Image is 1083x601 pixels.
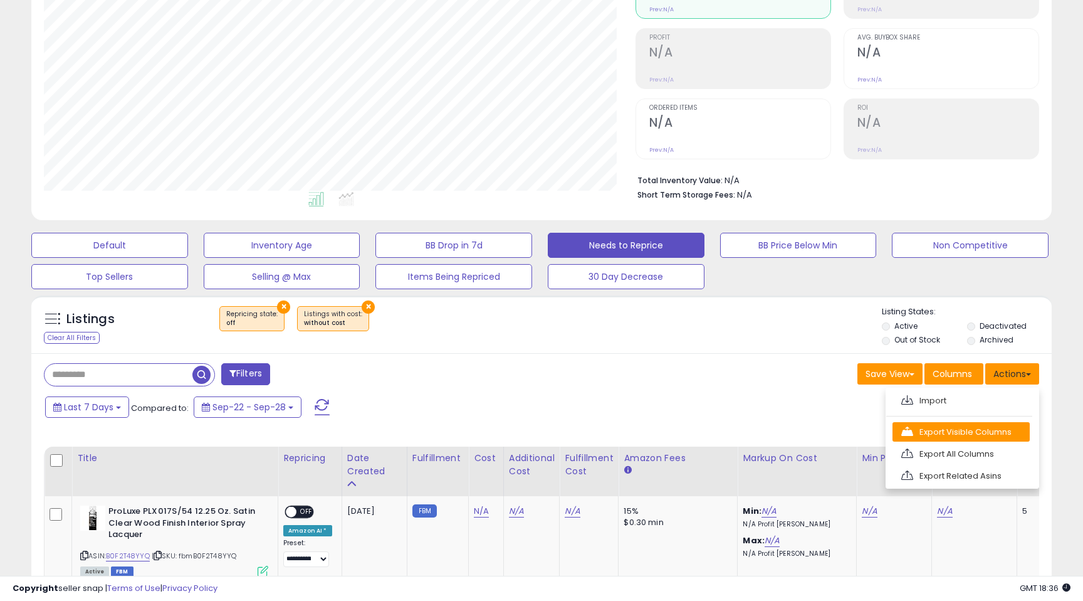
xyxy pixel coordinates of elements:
[743,505,761,517] b: Min:
[347,452,402,478] div: Date Created
[64,401,113,413] span: Last 7 Days
[637,172,1030,187] li: N/A
[894,334,940,345] label: Out of Stock
[857,45,1039,62] h2: N/A
[212,401,286,413] span: Sep-22 - Sep-28
[221,363,270,385] button: Filters
[857,105,1039,112] span: ROI
[857,35,1039,41] span: Avg. Buybox Share
[765,535,780,547] a: N/A
[892,233,1049,258] button: Non Competitive
[304,309,362,328] span: Listings with cost :
[624,506,728,517] div: 15%
[862,452,926,465] div: Min Price
[761,505,777,518] a: N/A
[107,582,160,594] a: Terms of Use
[857,115,1039,132] h2: N/A
[226,319,278,327] div: off
[13,583,217,595] div: seller snap | |
[31,233,188,258] button: Default
[649,105,830,112] span: Ordered Items
[283,525,332,536] div: Amazon AI *
[347,506,397,517] div: [DATE]
[226,309,278,328] span: Repricing state :
[743,550,847,558] p: N/A Profit [PERSON_NAME]
[980,321,1027,331] label: Deactivated
[362,300,375,314] button: ×
[649,146,674,154] small: Prev: N/A
[894,321,918,331] label: Active
[637,189,735,200] b: Short Term Storage Fees:
[296,507,317,518] span: OFF
[283,452,337,465] div: Repricing
[980,334,1013,345] label: Archived
[892,391,1030,410] a: Import
[892,444,1030,464] a: Export All Columns
[862,505,877,518] a: N/A
[720,233,877,258] button: BB Price Below Min
[80,506,105,531] img: 41WYvlyAhuL._SL40_.jpg
[624,452,732,465] div: Amazon Fees
[565,452,613,478] div: Fulfillment Cost
[304,319,362,327] div: without cost
[649,6,674,13] small: Prev: N/A
[375,233,532,258] button: BB Drop in 7d
[474,505,489,518] a: N/A
[283,539,332,567] div: Preset:
[13,582,58,594] strong: Copyright
[892,422,1030,442] a: Export Visible Columns
[743,535,765,546] b: Max:
[857,76,882,83] small: Prev: N/A
[548,264,704,289] button: 30 Day Decrease
[162,582,217,594] a: Privacy Policy
[565,505,580,518] a: N/A
[1020,582,1070,594] span: 2025-10-6 18:36 GMT
[204,264,360,289] button: Selling @ Max
[882,306,1051,318] p: Listing States:
[375,264,532,289] button: Items Being Repriced
[649,45,830,62] h2: N/A
[204,233,360,258] button: Inventory Age
[857,363,923,385] button: Save View
[924,363,983,385] button: Columns
[857,146,882,154] small: Prev: N/A
[985,363,1039,385] button: Actions
[1022,506,1061,517] div: 5
[937,505,952,518] a: N/A
[624,465,631,476] small: Amazon Fees.
[106,551,150,561] a: B0F2T48YYQ
[649,115,830,132] h2: N/A
[108,506,261,544] b: ProLuxe PLX017S/54 12.25 Oz. Satin Clear Wood Finish Interior Spray Lacquer
[31,264,188,289] button: Top Sellers
[857,6,882,13] small: Prev: N/A
[66,311,115,328] h5: Listings
[77,452,273,465] div: Title
[624,517,728,528] div: $0.30 min
[738,447,857,496] th: The percentage added to the cost of goods (COGS) that forms the calculator for Min & Max prices.
[637,175,723,186] b: Total Inventory Value:
[509,505,524,518] a: N/A
[933,368,972,380] span: Columns
[412,504,437,518] small: FBM
[194,396,301,418] button: Sep-22 - Sep-28
[743,520,847,529] p: N/A Profit [PERSON_NAME]
[649,76,674,83] small: Prev: N/A
[649,35,830,41] span: Profit
[45,396,129,418] button: Last 7 Days
[474,452,498,465] div: Cost
[277,300,290,314] button: ×
[412,452,463,465] div: Fulfillment
[892,466,1030,486] a: Export Related Asins
[131,402,189,414] span: Compared to:
[743,452,851,465] div: Markup on Cost
[152,551,236,561] span: | SKU: fbmB0F2T48YYQ
[509,452,555,478] div: Additional Cost
[737,189,752,201] span: N/A
[548,233,704,258] button: Needs to Reprice
[44,332,100,344] div: Clear All Filters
